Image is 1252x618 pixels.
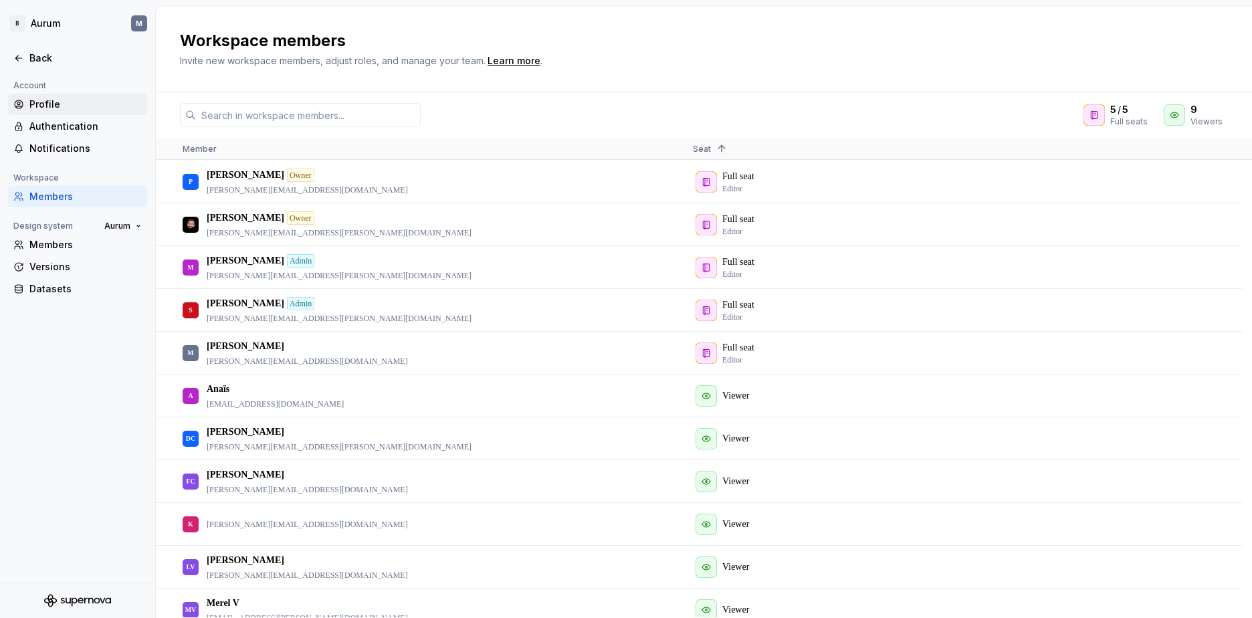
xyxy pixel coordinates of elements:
[207,340,284,353] p: [PERSON_NAME]
[488,54,540,68] a: Learn more
[207,227,472,238] p: [PERSON_NAME][EMAIL_ADDRESS][PERSON_NAME][DOMAIN_NAME]
[44,594,111,607] svg: Supernova Logo
[1190,103,1197,116] span: 9
[207,468,284,482] p: [PERSON_NAME]
[207,597,239,610] p: Merel V
[207,254,284,268] p: [PERSON_NAME]
[136,18,142,29] div: M
[693,144,711,154] span: Seat
[207,570,408,581] p: [PERSON_NAME][EMAIL_ADDRESS][DOMAIN_NAME]
[189,297,193,323] div: S
[207,356,408,367] p: [PERSON_NAME][EMAIL_ADDRESS][DOMAIN_NAME]
[3,9,152,38] button: BAurumM
[187,554,195,580] div: LV
[8,234,147,255] a: Members
[287,211,314,225] div: Owner
[183,144,217,154] span: Member
[104,221,130,231] span: Aurum
[8,78,51,94] div: Account
[8,138,147,159] a: Notifications
[287,297,314,310] div: Admin
[207,185,408,195] p: [PERSON_NAME][EMAIL_ADDRESS][DOMAIN_NAME]
[196,103,421,127] input: Search in workspace members...
[29,120,142,133] div: Authentication
[287,169,314,182] div: Owner
[207,270,472,281] p: [PERSON_NAME][EMAIL_ADDRESS][PERSON_NAME][DOMAIN_NAME]
[188,511,193,537] div: K
[1122,103,1128,116] span: 5
[183,217,199,233] img: Sammy Sadati
[207,441,472,452] p: [PERSON_NAME][EMAIL_ADDRESS][PERSON_NAME][DOMAIN_NAME]
[187,254,193,280] div: M
[29,282,142,296] div: Datasets
[207,169,284,182] p: [PERSON_NAME]
[207,313,472,324] p: [PERSON_NAME][EMAIL_ADDRESS][PERSON_NAME][DOMAIN_NAME]
[8,256,147,278] a: Versions
[29,142,142,155] div: Notifications
[207,425,284,439] p: [PERSON_NAME]
[29,51,142,65] div: Back
[8,186,147,207] a: Members
[31,17,60,30] div: Aurum
[180,55,486,66] span: Invite new workspace members, adjust roles, and manage your team.
[1190,116,1223,127] div: Viewers
[180,30,1212,51] h2: Workspace members
[1110,116,1148,127] div: Full seats
[207,297,284,310] p: [PERSON_NAME]
[29,190,142,203] div: Members
[29,260,142,274] div: Versions
[207,554,284,567] p: [PERSON_NAME]
[188,383,193,409] div: A
[8,94,147,115] a: Profile
[29,98,142,111] div: Profile
[186,425,195,451] div: DC
[8,218,78,234] div: Design system
[287,254,314,268] div: Admin
[8,116,147,137] a: Authentication
[8,278,147,300] a: Datasets
[186,468,195,494] div: FC
[207,399,344,409] p: [EMAIL_ADDRESS][DOMAIN_NAME]
[189,169,193,195] div: P
[8,47,147,69] a: Back
[207,383,229,396] p: Anaïs
[9,15,25,31] div: B
[29,238,142,251] div: Members
[207,211,284,225] p: [PERSON_NAME]
[207,484,408,495] p: [PERSON_NAME][EMAIL_ADDRESS][DOMAIN_NAME]
[207,519,408,530] p: [PERSON_NAME][EMAIL_ADDRESS][DOMAIN_NAME]
[8,170,64,186] div: Workspace
[1110,103,1116,116] span: 5
[187,340,193,366] div: M
[1110,103,1148,116] div: /
[486,56,542,66] span: .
